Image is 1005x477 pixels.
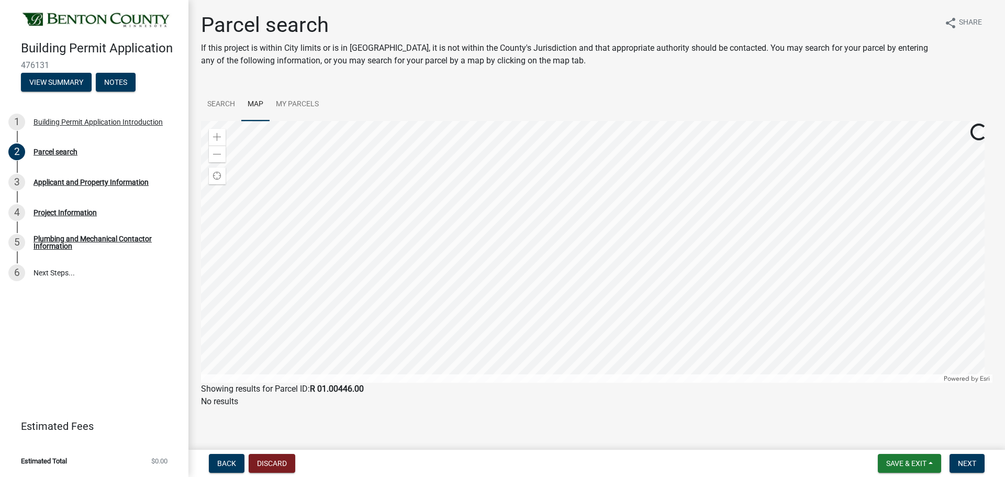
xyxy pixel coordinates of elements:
div: Plumbing and Mechanical Contactor Information [33,235,172,250]
div: Zoom in [209,129,226,146]
div: 3 [8,174,25,191]
div: Applicant and Property Information [33,179,149,186]
button: Back [209,454,244,473]
span: Save & Exit [886,459,926,468]
a: Search [201,88,241,121]
span: Next [958,459,976,468]
button: shareShare [936,13,990,33]
a: Map [241,88,270,121]
span: 476131 [21,60,167,70]
button: Save & Exit [878,454,941,473]
div: Zoom out [209,146,226,162]
p: No results [201,395,992,408]
span: Estimated Total [21,458,67,464]
span: Share [959,17,982,29]
span: $0.00 [151,458,167,464]
strong: R 01.00446.00 [310,384,364,394]
div: Project Information [33,209,97,216]
wm-modal-confirm: Notes [96,79,136,87]
h4: Building Permit Application [21,41,180,56]
wm-modal-confirm: Summary [21,79,92,87]
a: Esri [980,375,990,382]
p: If this project is within City limits or is in [GEOGRAPHIC_DATA], it is not within the County's J... [201,42,936,67]
h1: Parcel search [201,13,936,38]
i: share [944,17,957,29]
div: 6 [8,264,25,281]
div: 4 [8,204,25,221]
div: 2 [8,143,25,160]
img: Benton County, Minnesota [21,11,172,30]
div: Powered by [941,374,992,383]
button: Discard [249,454,295,473]
a: Estimated Fees [8,416,172,437]
button: Next [950,454,985,473]
div: Find my location [209,168,226,184]
button: Notes [96,73,136,92]
div: 5 [8,234,25,251]
a: My Parcels [270,88,325,121]
div: Showing results for Parcel ID: [201,383,992,395]
div: 1 [8,114,25,130]
span: Back [217,459,236,468]
div: Parcel search [33,148,77,156]
div: Building Permit Application Introduction [33,118,163,126]
button: View Summary [21,73,92,92]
